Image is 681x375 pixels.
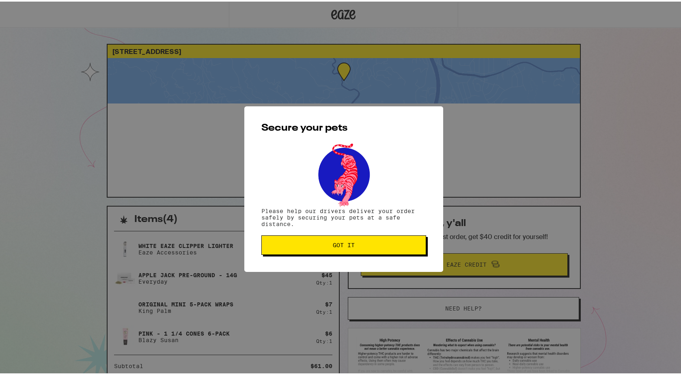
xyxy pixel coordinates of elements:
[5,6,58,12] span: Hi. Need any help?
[261,206,426,226] p: Please help our drivers deliver your order safely by securing your pets at a safe distance.
[261,122,426,131] h2: Secure your pets
[333,241,355,246] span: Got it
[261,234,426,253] button: Got it
[310,140,377,206] img: pets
